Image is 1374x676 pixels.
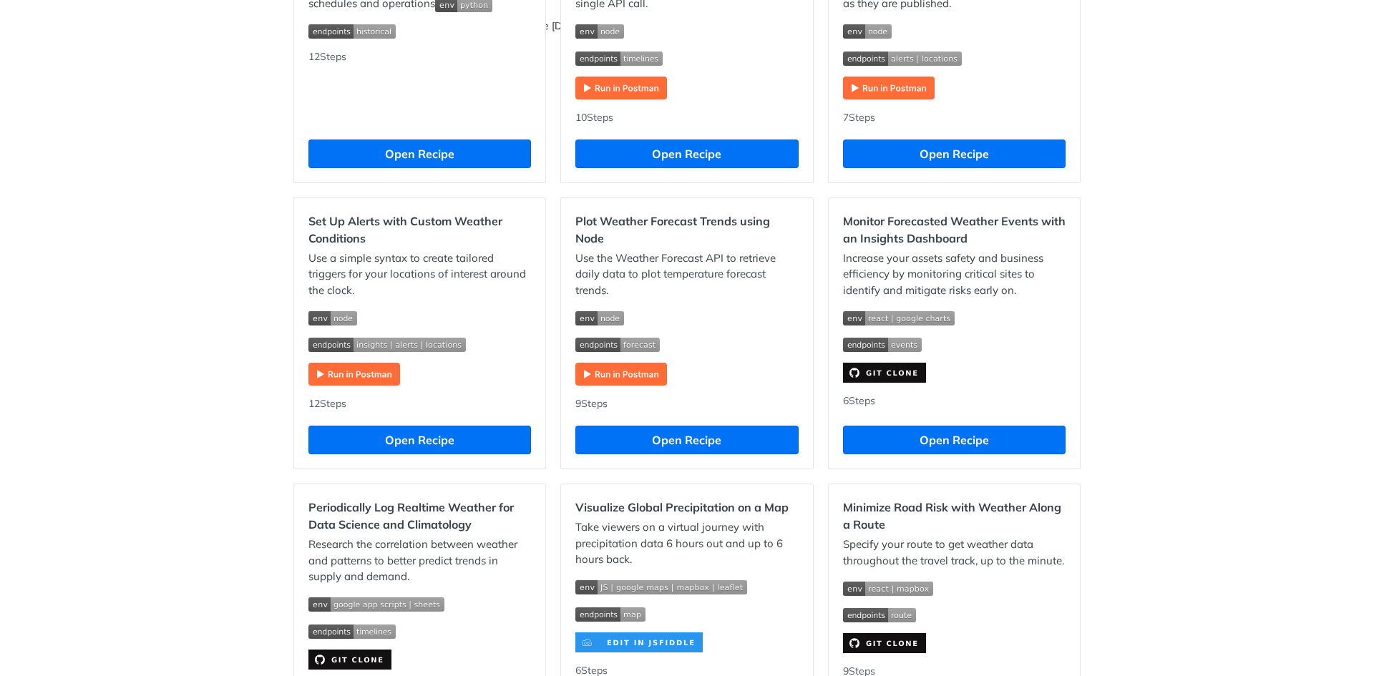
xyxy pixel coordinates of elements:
img: endpoint [575,338,660,352]
a: Expand image [575,635,703,648]
button: Open Recipe [308,426,531,454]
img: endpoint [843,52,962,66]
div: 7 Steps [843,110,1066,125]
h2: Set Up Alerts with Custom Weather Conditions [308,212,531,247]
a: Expand image [575,80,667,94]
img: endpoint [308,24,396,39]
p: Take viewers on a virtual journey with precipitation data 6 hours out and up to 6 hours back. [575,519,798,568]
a: Expand image [575,366,667,380]
h2: Periodically Log Realtime Weather for Data Science and Climatology [308,499,531,533]
img: env [308,597,444,612]
img: endpoint [575,607,645,622]
a: Expand image [308,366,400,380]
span: Expand image [308,336,531,353]
img: clone [575,632,703,652]
button: Open Recipe [575,139,798,168]
span: Expand image [575,336,798,353]
div: 6 Steps [843,393,1066,411]
span: Expand image [575,309,798,325]
p: Increase your assets safety and business efficiency by monitoring critical sites to identify and ... [843,250,1066,299]
a: Expand image [843,80,935,94]
span: Expand image [308,23,531,39]
span: Expand image [308,622,531,639]
p: Specify your route to get weather data throughout the travel track, up to the minute. [843,537,1066,569]
div: 10 Steps [575,110,798,125]
button: Open Recipe [843,426,1066,454]
div: 9 Steps [575,396,798,411]
img: Run in Postman [575,77,667,99]
img: env [308,311,357,325]
span: Expand image [843,607,1066,623]
h2: Plot Weather Forecast Trends using Node [575,212,798,247]
div: 12 Steps [308,49,531,125]
span: Expand image [843,23,1066,39]
h2: Monitor Forecasted Weather Events with an Insights Dashboard [843,212,1066,247]
p: Use a simple syntax to create tailored triggers for your locations of interest around the clock. [308,250,531,299]
a: Expand image [843,365,926,378]
span: Expand image [843,579,1066,596]
img: clone [843,363,926,383]
button: Open Recipe [843,139,1066,168]
img: env [575,311,624,325]
span: Expand image [843,309,1066,325]
span: Expand image [308,596,531,612]
span: Expand image [308,309,531,325]
p: Research the correlation between weather and patterns to better predict trends in supply and demand. [308,537,531,585]
img: clone [843,633,926,653]
img: env [575,580,747,594]
span: Expand image [843,336,1066,353]
img: env [575,24,624,39]
h2: Visualize Global Precipitation on a Map [575,499,798,516]
a: Expand image [843,635,926,649]
img: endpoint [308,624,396,639]
span: Expand image [575,49,798,66]
span: Expand image [575,605,798,622]
img: Run in Postman [575,363,667,386]
span: Expand image [575,23,798,39]
img: env [843,311,955,325]
img: endpoint [843,608,916,622]
span: Expand image [843,49,1066,66]
img: Run in Postman [308,363,400,386]
a: Expand image [308,652,391,665]
img: endpoint [843,338,922,352]
img: endpoint [308,338,466,352]
img: endpoint [575,52,663,66]
img: Run in Postman [843,77,935,99]
h2: Minimize Road Risk with Weather Along a Route [843,499,1066,533]
span: Expand image [575,579,798,595]
p: Use the Weather Forecast API to retrieve daily data to plot temperature forecast trends. [575,250,798,299]
button: Open Recipe [575,426,798,454]
div: 12 Steps [308,396,531,411]
img: env [843,24,892,39]
img: env [843,582,933,596]
img: clone [308,650,391,670]
button: Open Recipe [308,139,531,168]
